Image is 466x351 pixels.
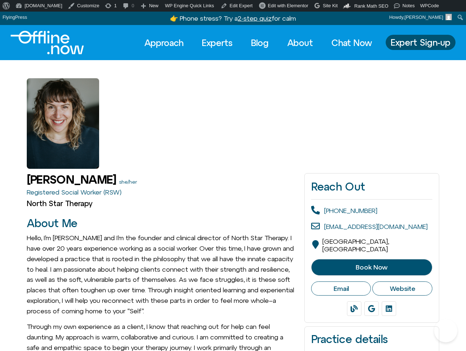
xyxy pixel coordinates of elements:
span: Rank Math SEO [354,3,388,9]
h1: [PERSON_NAME] [27,173,116,186]
h2: Practice details [311,333,432,345]
span: Site Kit [323,3,338,8]
a: Expert Sign-up [386,35,456,50]
p: Hello, I’m [PERSON_NAME] and I’m the founder and clinical director of North Star Therapy. I have ... [27,233,297,316]
div: Logo [10,31,72,54]
h2: North Star Therapy [27,199,297,208]
span: [PERSON_NAME] [404,14,443,20]
a: About [281,35,319,51]
span: [GEOGRAPHIC_DATA], [GEOGRAPHIC_DATA] [322,238,389,253]
h2: About Me [27,217,297,229]
nav: Menu [138,35,378,51]
a: Howdy, [387,12,455,23]
a: Chat Now [325,35,378,51]
span: Expert Sign-up [391,38,450,47]
span: Website [390,285,415,293]
a: Email [311,281,371,296]
iframe: Botpress [434,319,457,342]
u: 2-step quiz [238,14,272,22]
a: Approach [138,35,190,51]
span: Book Now [356,264,387,271]
a: Book Now [311,259,432,276]
a: she/her [119,179,137,185]
img: offline.now [10,31,84,54]
a: Registered Social Worker (RSW) [27,188,122,196]
a: 👉 Phone stress? Try a2-step quizfor calm [170,14,296,22]
a: Experts [195,35,239,51]
a: Website [372,281,432,296]
a: [EMAIL_ADDRESS][DOMAIN_NAME] [324,223,428,230]
a: [PHONE_NUMBER] [324,207,377,214]
span: Email [334,285,349,293]
a: Blog [245,35,275,51]
h2: Reach Out [311,180,432,193]
span: Edit with Elementor [268,3,308,8]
